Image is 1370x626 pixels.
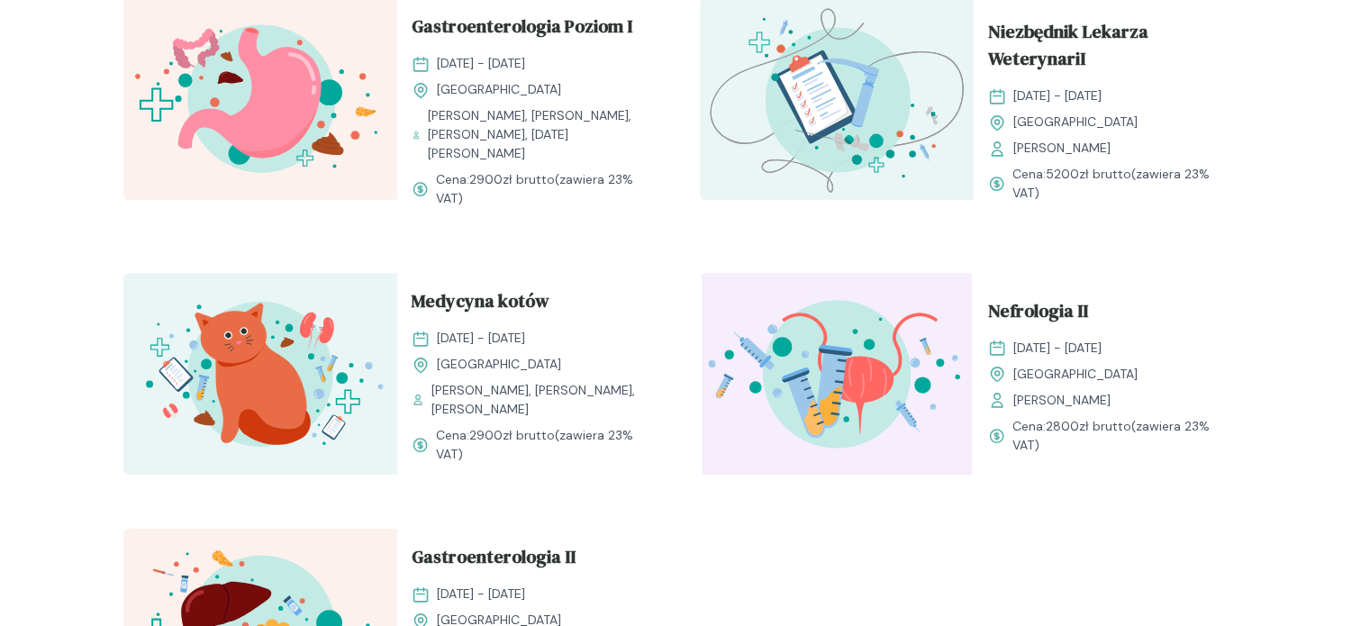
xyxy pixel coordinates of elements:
[1013,365,1138,384] span: [GEOGRAPHIC_DATA]
[123,273,397,475] img: aHfQZEMqNJQqH-e8_MedKot_T.svg
[437,54,525,73] span: [DATE] - [DATE]
[988,297,1233,331] a: Nefrologia II
[700,273,974,475] img: ZpgBUh5LeNNTxPrX_Uro_T.svg
[1012,417,1233,455] span: Cena: (zawiera 23% VAT)
[1013,339,1102,358] span: [DATE] - [DATE]
[469,171,555,187] span: 2900 zł brutto
[412,287,657,322] a: Medycyna kotów
[436,426,657,464] span: Cena: (zawiera 23% VAT)
[412,543,576,577] span: Gastroenterologia II
[988,18,1233,79] a: Niezbędnik Lekarza WeterynariI
[437,585,525,603] span: [DATE] - [DATE]
[1013,113,1138,132] span: [GEOGRAPHIC_DATA]
[437,329,525,348] span: [DATE] - [DATE]
[412,287,549,322] span: Medycyna kotów
[412,13,632,47] span: Gastroenterologia Poziom I
[437,80,561,99] span: [GEOGRAPHIC_DATA]
[1013,139,1111,158] span: [PERSON_NAME]
[431,381,656,419] span: [PERSON_NAME], [PERSON_NAME], [PERSON_NAME]
[1013,86,1102,105] span: [DATE] - [DATE]
[988,297,1088,331] span: Nefrologia II
[1012,165,1233,203] span: Cena: (zawiera 23% VAT)
[412,13,657,47] a: Gastroenterologia Poziom I
[1013,391,1111,410] span: [PERSON_NAME]
[428,106,657,163] span: [PERSON_NAME], [PERSON_NAME], [PERSON_NAME], [DATE][PERSON_NAME]
[469,427,555,443] span: 2900 zł brutto
[412,543,657,577] a: Gastroenterologia II
[436,170,657,208] span: Cena: (zawiera 23% VAT)
[1046,418,1131,434] span: 2800 zł brutto
[437,355,561,374] span: [GEOGRAPHIC_DATA]
[1046,166,1131,182] span: 5200 zł brutto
